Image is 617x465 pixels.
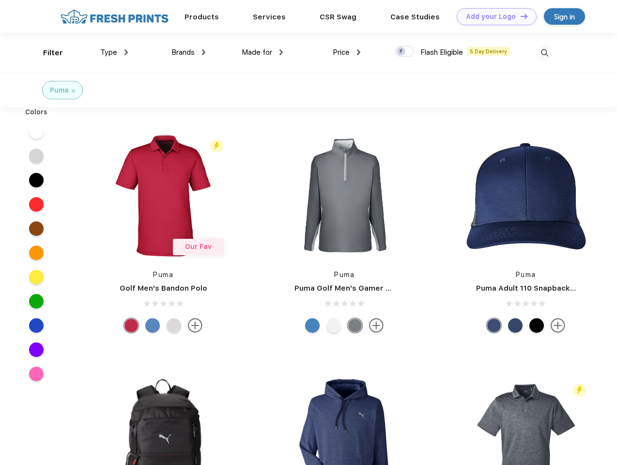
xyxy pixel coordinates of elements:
div: Peacoat with Qut Shd [508,318,523,333]
img: func=resize&h=266 [99,131,228,260]
a: Puma [153,271,173,279]
img: dropdown.png [279,49,283,55]
div: Sign in [554,11,575,22]
span: Type [100,48,117,57]
img: dropdown.png [202,49,205,55]
img: flash_active_toggle.svg [573,384,586,397]
a: Services [253,13,286,21]
a: Puma Golf Men's Gamer Golf Quarter-Zip [294,284,447,293]
img: flash_active_toggle.svg [210,139,223,153]
div: Bright Cobalt [305,318,320,333]
span: Our Fav [185,243,212,250]
img: dropdown.png [357,49,360,55]
span: Flash Eligible [420,48,463,57]
img: func=resize&h=266 [280,131,409,260]
div: Quiet Shade [348,318,362,333]
div: Ski Patrol [124,318,139,333]
div: Add your Logo [466,13,516,21]
span: 5 Day Delivery [467,47,510,56]
a: Puma [516,271,536,279]
a: CSR Swag [320,13,356,21]
div: Peacoat Qut Shd [487,318,501,333]
img: dropdown.png [124,49,128,55]
a: Products [185,13,219,21]
img: more.svg [369,318,384,333]
span: Brands [171,48,195,57]
a: Sign in [544,8,585,25]
div: High Rise [167,318,181,333]
span: Made for [242,48,272,57]
div: Puma [50,85,69,95]
img: more.svg [551,318,565,333]
img: filter_cancel.svg [72,89,75,93]
div: Colors [18,107,55,117]
img: func=resize&h=266 [462,131,590,260]
span: Price [333,48,350,57]
div: Pma Blk Pma Blk [529,318,544,333]
a: Golf Men's Bandon Polo [120,284,207,293]
div: Bright White [326,318,341,333]
img: more.svg [188,318,202,333]
img: DT [521,14,527,19]
div: Lake Blue [145,318,160,333]
a: Puma [334,271,355,279]
div: Filter [43,47,63,59]
img: desktop_search.svg [537,45,553,61]
img: fo%20logo%202.webp [58,8,171,25]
